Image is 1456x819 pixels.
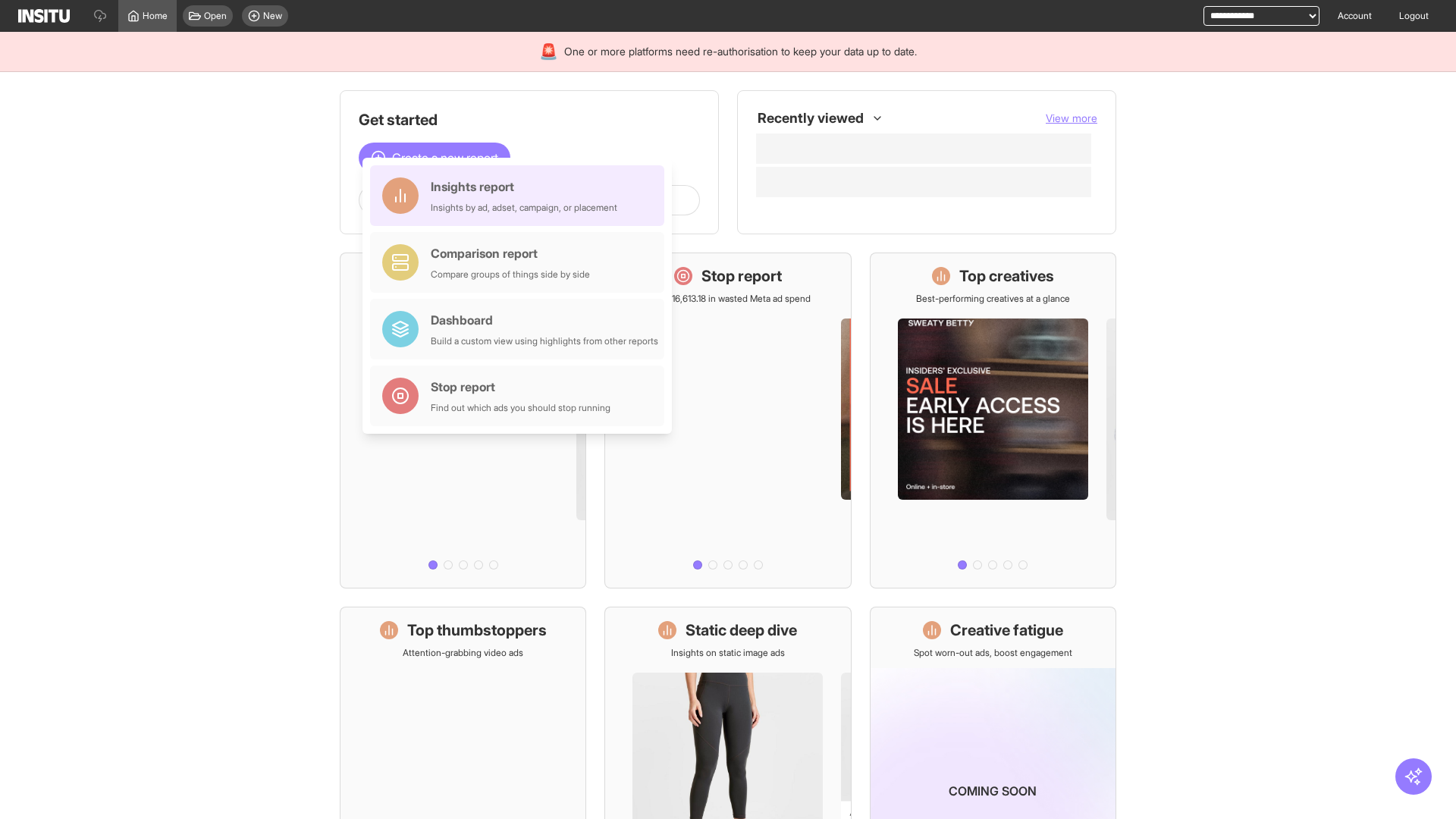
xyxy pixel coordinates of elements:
div: Insights by ad, adset, campaign, or placement [431,202,617,214]
span: View more [1046,111,1097,124]
h1: Top thumbstoppers [407,620,547,641]
span: Home [143,10,168,22]
h1: Static deep dive [686,620,797,641]
p: Attention-grabbing video ads [403,647,523,659]
button: View more [1046,111,1097,126]
h1: Stop report [701,265,782,287]
h1: Get started [359,109,700,130]
a: Top creativesBest-performing creatives at a glance [870,253,1116,588]
div: 🚨 [539,41,558,62]
p: Save £16,613.18 in wasted Meta ad spend [645,293,811,305]
div: Stop report [431,378,610,396]
div: Build a custom view using highlights from other reports [431,335,658,347]
span: Create a new report [392,149,498,167]
div: Find out which ads you should stop running [431,402,610,414]
div: Dashboard [431,311,658,329]
div: Comparison report [431,244,590,262]
img: Logo [18,9,70,23]
a: What's live nowSee all active ads instantly [340,253,586,588]
div: Compare groups of things side by side [431,268,590,281]
div: Insights report [431,177,617,196]
span: Open [204,10,227,22]
a: Stop reportSave £16,613.18 in wasted Meta ad spend [604,253,851,588]
p: Insights on static image ads [671,647,785,659]
span: One or more platforms need re-authorisation to keep your data up to date. [564,44,917,59]
h1: Top creatives [959,265,1054,287]
button: Create a new report [359,143,510,173]
span: New [263,10,282,22]
p: Best-performing creatives at a glance [916,293,1070,305]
